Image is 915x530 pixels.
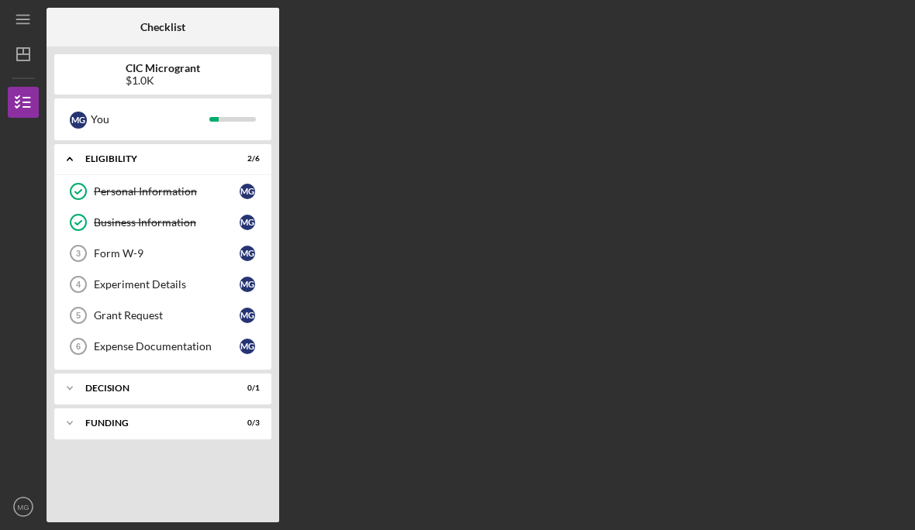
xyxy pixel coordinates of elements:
a: Business InformationMG [62,207,264,238]
div: Expense Documentation [94,340,240,353]
b: Checklist [140,21,185,33]
div: You [91,106,209,132]
div: M G [240,246,255,261]
tspan: 6 [76,342,81,351]
div: Form W-9 [94,247,240,260]
tspan: 3 [76,249,81,258]
div: M G [240,215,255,230]
b: CIC Microgrant [126,62,200,74]
div: Experiment Details [94,278,240,291]
div: M G [240,184,255,199]
div: 0 / 1 [232,384,260,393]
div: 2 / 6 [232,154,260,163]
a: 6Expense DocumentationMG [62,331,264,362]
div: Grant Request [94,309,240,322]
div: M G [240,308,255,323]
div: Business Information [94,216,240,229]
text: MG [17,503,29,511]
tspan: 4 [76,280,81,289]
a: 3Form W-9MG [62,238,264,269]
div: ELIGIBILITY [85,154,221,163]
div: M G [70,112,87,129]
a: 5Grant RequestMG [62,300,264,331]
div: M G [240,339,255,354]
tspan: 5 [76,311,81,320]
a: Personal InformationMG [62,176,264,207]
div: Personal Information [94,185,240,198]
div: Decision [85,384,221,393]
button: MG [8,491,39,522]
div: $1.0K [126,74,200,87]
div: FUNDING [85,418,221,428]
a: 4Experiment DetailsMG [62,269,264,300]
div: M G [240,277,255,292]
div: 0 / 3 [232,418,260,428]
